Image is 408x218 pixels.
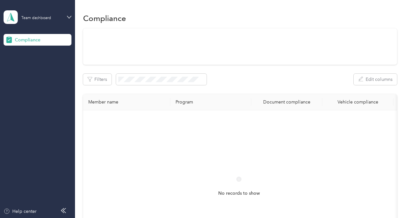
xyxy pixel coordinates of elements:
h1: Compliance [83,15,126,22]
button: Edit columns [354,74,397,85]
iframe: Everlance-gr Chat Button Frame [372,182,408,218]
span: Compliance [15,37,40,43]
div: Document compliance [256,99,317,105]
button: Help center [4,208,37,215]
th: Program [170,94,251,110]
div: Vehicle compliance [327,99,388,105]
button: Filters [83,74,112,85]
span: No records to show [218,190,260,197]
th: Member name [83,94,170,110]
div: Team dashboard [21,16,51,20]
